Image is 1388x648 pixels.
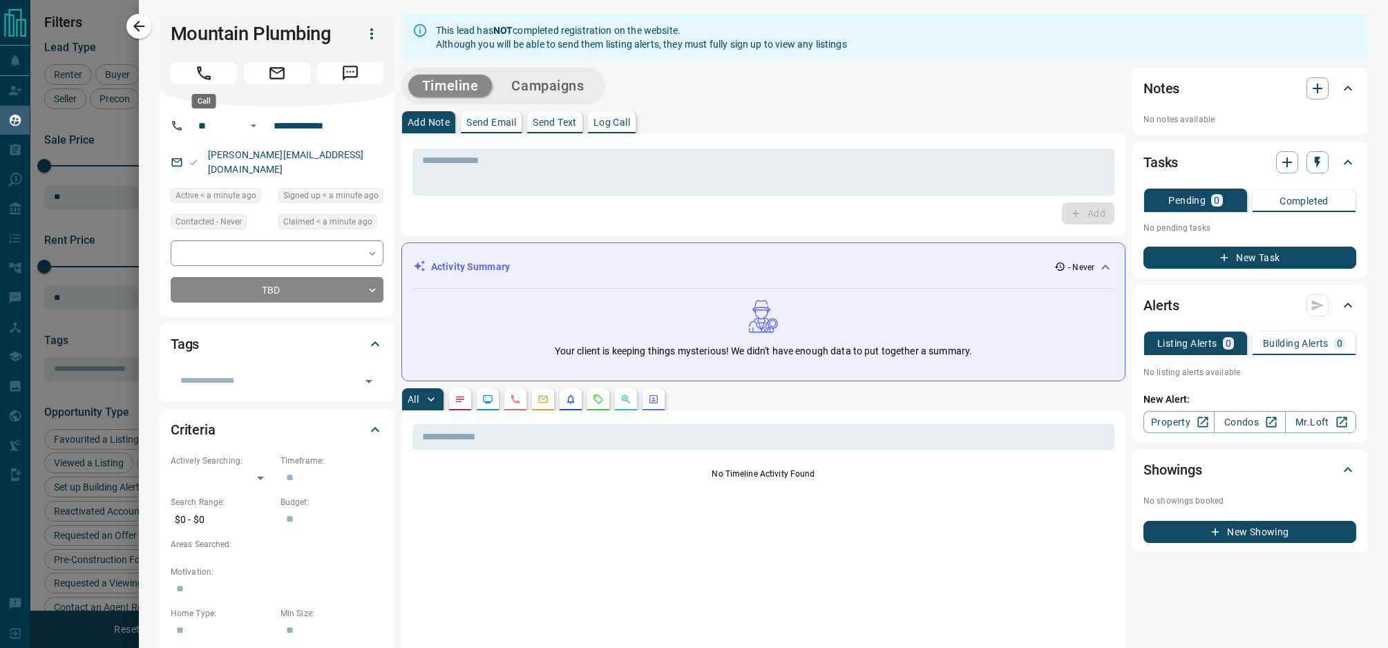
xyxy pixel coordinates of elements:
[482,394,493,405] svg: Lead Browsing Activity
[1143,151,1178,173] h2: Tasks
[1143,294,1179,316] h2: Alerts
[171,566,383,578] p: Motivation:
[171,496,274,508] p: Search Range:
[244,62,310,84] span: Email
[192,94,216,108] div: Call
[1214,411,1285,433] a: Condos
[1143,521,1356,543] button: New Showing
[1214,196,1219,205] p: 0
[1143,146,1356,179] div: Tasks
[1143,411,1215,433] a: Property
[1143,113,1356,126] p: No notes available
[175,189,256,202] span: Active < a minute ago
[408,75,493,97] button: Timeline
[171,413,383,446] div: Criteria
[533,117,577,127] p: Send Text
[466,117,516,127] p: Send Email
[1143,77,1179,99] h2: Notes
[171,62,237,84] span: Call
[648,394,659,405] svg: Agent Actions
[1143,247,1356,269] button: New Task
[278,188,383,207] div: Thu Aug 14 2025
[413,254,1114,280] div: Activity Summary- Never
[620,394,631,405] svg: Opportunities
[189,158,198,167] svg: Email Valid
[1226,339,1231,348] p: 0
[317,62,383,84] span: Message
[593,117,630,127] p: Log Call
[1143,392,1356,407] p: New Alert:
[281,607,383,620] p: Min Size:
[436,18,847,57] div: This lead has completed registration on the website. Although you will be able to send them listi...
[1157,339,1217,348] p: Listing Alerts
[497,75,598,97] button: Campaigns
[281,496,383,508] p: Budget:
[1263,339,1329,348] p: Building Alerts
[1280,196,1329,206] p: Completed
[1068,261,1094,274] p: - Never
[538,394,549,405] svg: Emails
[493,25,513,36] strong: NOT
[1143,495,1356,507] p: No showings booked
[565,394,576,405] svg: Listing Alerts
[171,538,383,551] p: Areas Searched:
[1337,339,1342,348] p: 0
[283,189,379,202] span: Signed up < a minute ago
[1143,72,1356,105] div: Notes
[359,372,379,391] button: Open
[1285,411,1356,433] a: Mr.Loft
[1143,289,1356,322] div: Alerts
[431,260,510,274] p: Activity Summary
[1143,366,1356,379] p: No listing alerts available
[555,344,972,359] p: Your client is keeping things mysterious! We didn't have enough data to put together a summary.
[171,277,383,303] div: TBD
[171,508,274,531] p: $0 - $0
[593,394,604,405] svg: Requests
[171,333,199,355] h2: Tags
[171,188,272,207] div: Thu Aug 14 2025
[171,327,383,361] div: Tags
[171,23,339,45] h1: Mountain Plumbing
[171,607,274,620] p: Home Type:
[245,117,262,134] button: Open
[1143,453,1356,486] div: Showings
[412,468,1114,480] p: No Timeline Activity Found
[455,394,466,405] svg: Notes
[1143,218,1356,238] p: No pending tasks
[208,149,364,175] a: [PERSON_NAME][EMAIL_ADDRESS][DOMAIN_NAME]
[171,419,216,441] h2: Criteria
[1168,196,1206,205] p: Pending
[510,394,521,405] svg: Calls
[283,215,372,229] span: Claimed < a minute ago
[175,215,242,229] span: Contacted - Never
[408,394,419,404] p: All
[281,455,383,467] p: Timeframe:
[278,214,383,234] div: Thu Aug 14 2025
[408,117,450,127] p: Add Note
[1143,459,1202,481] h2: Showings
[171,455,274,467] p: Actively Searching:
